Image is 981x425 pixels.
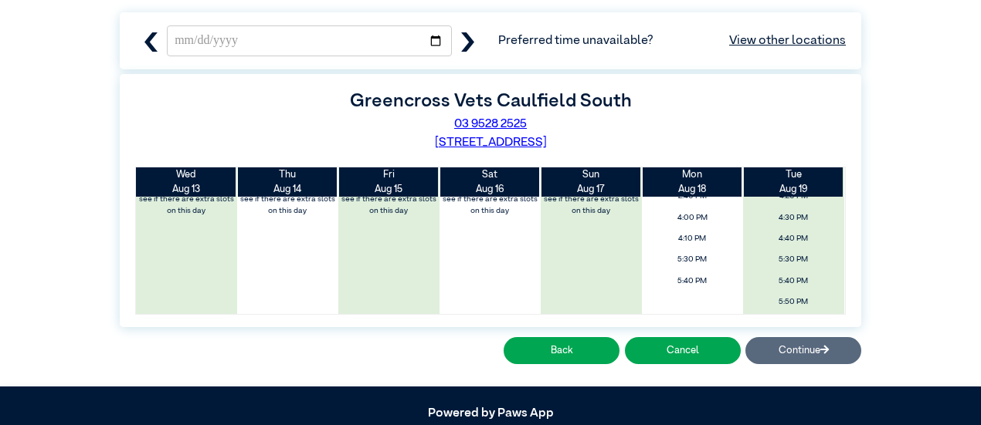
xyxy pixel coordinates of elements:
th: Aug 18 [642,167,743,197]
button: Back [504,337,619,364]
span: 4:00 PM [646,209,738,227]
span: 4:20 PM [747,187,840,205]
span: 4:30 PM [747,209,840,227]
th: Aug 17 [541,167,642,197]
span: 5:40 PM [646,272,738,290]
span: 5:30 PM [646,251,738,268]
th: Aug 14 [237,167,338,197]
th: Aug 19 [743,167,844,197]
h5: Powered by Paws App [120,406,861,421]
label: Greencross Vets Caulfield South [350,92,632,110]
th: Aug 13 [136,167,237,197]
span: Preferred time unavailable? [498,32,846,50]
span: 4:10 PM [646,230,738,248]
span: 5:30 PM [747,251,840,268]
a: 03 9528 2525 [454,118,527,130]
th: Aug 15 [338,167,440,197]
th: Aug 16 [440,167,541,197]
button: Cancel [625,337,741,364]
span: 5:50 PM [747,293,840,311]
span: 5:40 PM [747,272,840,290]
a: View other locations [729,32,846,50]
span: 2:40 PM [646,187,738,205]
a: [STREET_ADDRESS] [435,137,547,149]
span: 4:40 PM [747,230,840,248]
